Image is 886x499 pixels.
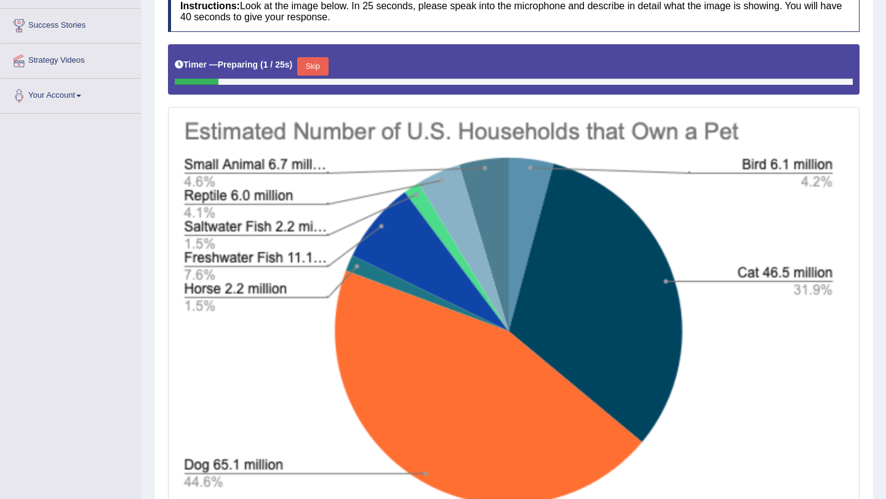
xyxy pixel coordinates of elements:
a: Your Account [1,79,141,109]
button: Skip [297,57,328,76]
a: Strategy Videos [1,44,141,74]
b: 1 / 25s [263,60,290,69]
h5: Timer — [175,60,292,69]
b: Preparing [218,60,258,69]
b: ( [260,60,263,69]
b: ) [290,60,293,69]
b: Instructions: [180,1,240,11]
a: Success Stories [1,9,141,39]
